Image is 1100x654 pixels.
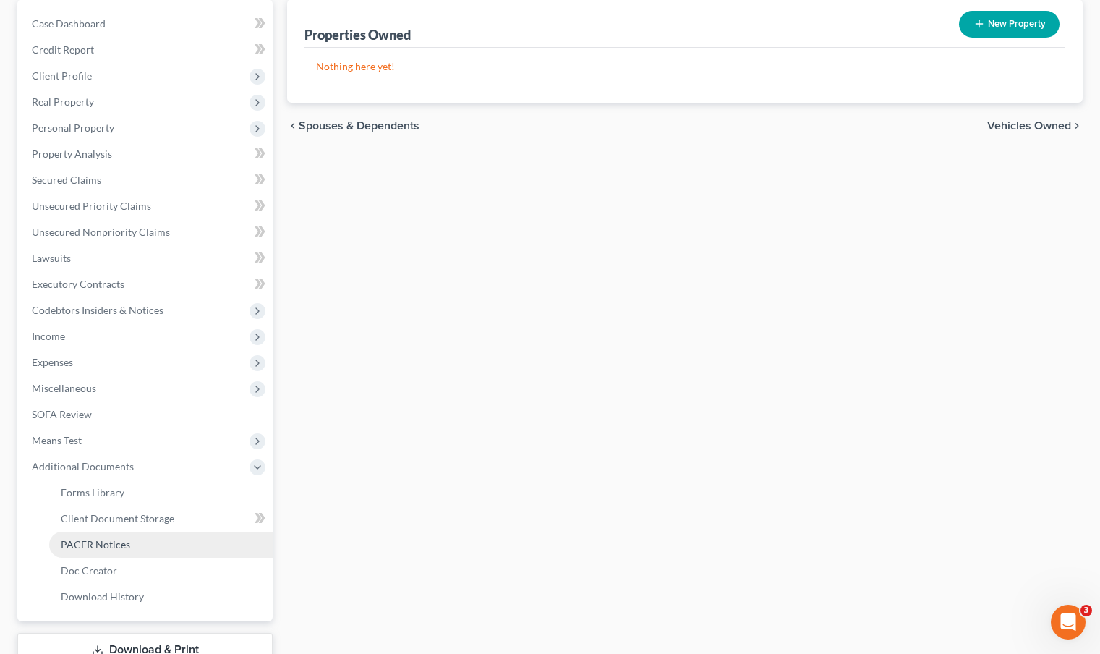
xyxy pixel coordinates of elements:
[32,252,71,264] span: Lawsuits
[49,558,273,584] a: Doc Creator
[32,330,65,342] span: Income
[987,120,1071,132] span: Vehicles Owned
[20,11,273,37] a: Case Dashboard
[1051,605,1086,640] iframe: Intercom live chat
[49,506,273,532] a: Client Document Storage
[61,512,174,525] span: Client Document Storage
[32,17,106,30] span: Case Dashboard
[304,26,411,43] div: Properties Owned
[20,219,273,245] a: Unsecured Nonpriority Claims
[299,120,419,132] span: Spouses & Dependents
[20,141,273,167] a: Property Analysis
[20,245,273,271] a: Lawsuits
[32,148,112,160] span: Property Analysis
[32,69,92,82] span: Client Profile
[32,356,73,368] span: Expenses
[32,95,94,108] span: Real Property
[1071,120,1083,132] i: chevron_right
[32,174,101,186] span: Secured Claims
[32,304,163,316] span: Codebtors Insiders & Notices
[61,538,130,551] span: PACER Notices
[61,486,124,498] span: Forms Library
[287,120,299,132] i: chevron_left
[32,460,134,472] span: Additional Documents
[316,59,1054,74] p: Nothing here yet!
[32,382,96,394] span: Miscellaneous
[49,532,273,558] a: PACER Notices
[32,122,114,134] span: Personal Property
[959,11,1060,38] button: New Property
[32,434,82,446] span: Means Test
[49,584,273,610] a: Download History
[32,278,124,290] span: Executory Contracts
[1080,605,1092,616] span: 3
[20,167,273,193] a: Secured Claims
[32,43,94,56] span: Credit Report
[287,120,419,132] button: chevron_left Spouses & Dependents
[61,590,144,603] span: Download History
[20,271,273,297] a: Executory Contracts
[61,564,117,577] span: Doc Creator
[20,37,273,63] a: Credit Report
[20,193,273,219] a: Unsecured Priority Claims
[987,120,1083,132] button: Vehicles Owned chevron_right
[20,402,273,428] a: SOFA Review
[32,200,151,212] span: Unsecured Priority Claims
[32,226,170,238] span: Unsecured Nonpriority Claims
[32,408,92,420] span: SOFA Review
[49,480,273,506] a: Forms Library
